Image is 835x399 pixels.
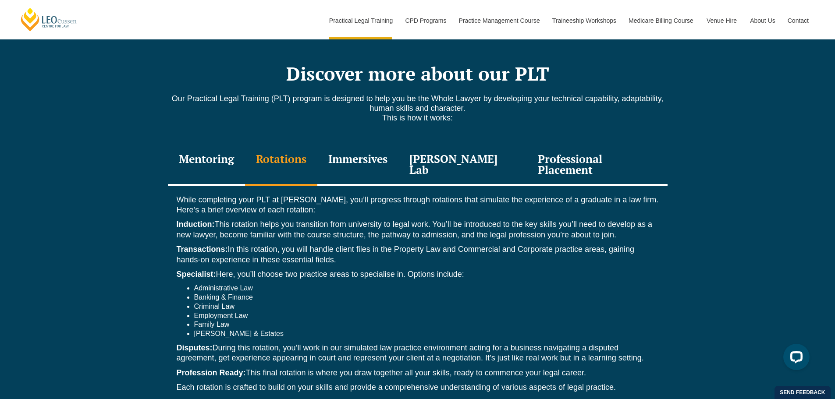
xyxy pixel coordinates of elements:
[622,2,700,39] a: Medicare Billing Course
[527,145,667,186] div: Professional Placement
[700,2,743,39] a: Venue Hire
[194,311,659,321] li: Employment Law
[168,63,668,85] h2: Discover more about our PLT
[20,7,78,32] a: [PERSON_NAME] Centre for Law
[177,382,659,392] p: Each rotation is crafted to build on your skills and provide a comprehensive understanding of var...
[194,302,659,311] li: Criminal Law
[177,245,228,254] strong: Transactions:
[177,220,215,229] strong: Induction:
[323,2,399,39] a: Practical Legal Training
[177,244,659,265] p: In this rotation, you will handle client files in the Property Law and Commercial and Corporate p...
[177,195,659,215] p: While completing your PLT at [PERSON_NAME], you’ll progress through rotations that simulate the e...
[194,329,659,339] li: [PERSON_NAME] & Estates
[177,343,659,364] p: During this rotation, you’ll work in our simulated law practice environment acting for a business...
[398,145,527,186] div: [PERSON_NAME] Lab
[245,145,317,186] div: Rotations
[168,145,245,186] div: Mentoring
[546,2,622,39] a: Traineeship Workshops
[317,145,398,186] div: Immersives
[177,343,213,352] strong: Disputes:
[177,368,246,377] strong: Profession Ready:
[194,320,659,329] li: Family Law
[194,284,659,293] li: Administrative Law
[177,219,659,240] p: This rotation helps you transition from university to legal work. You’ll be introduced to the key...
[776,340,813,377] iframe: LiveChat chat widget
[168,94,668,123] p: Our Practical Legal Training (PLT) program is designed to help you be the Whole Lawyer by develop...
[743,2,781,39] a: About Us
[398,2,452,39] a: CPD Programs
[177,269,659,279] p: Here, you’ll choose two practice areas to specialise in. Options include:
[194,293,659,302] li: Banking & Finance
[177,270,216,279] strong: Specialist:
[781,2,815,39] a: Contact
[452,2,546,39] a: Practice Management Course
[177,368,659,378] p: This final rotation is where you draw together all your skills, ready to commence your legal career.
